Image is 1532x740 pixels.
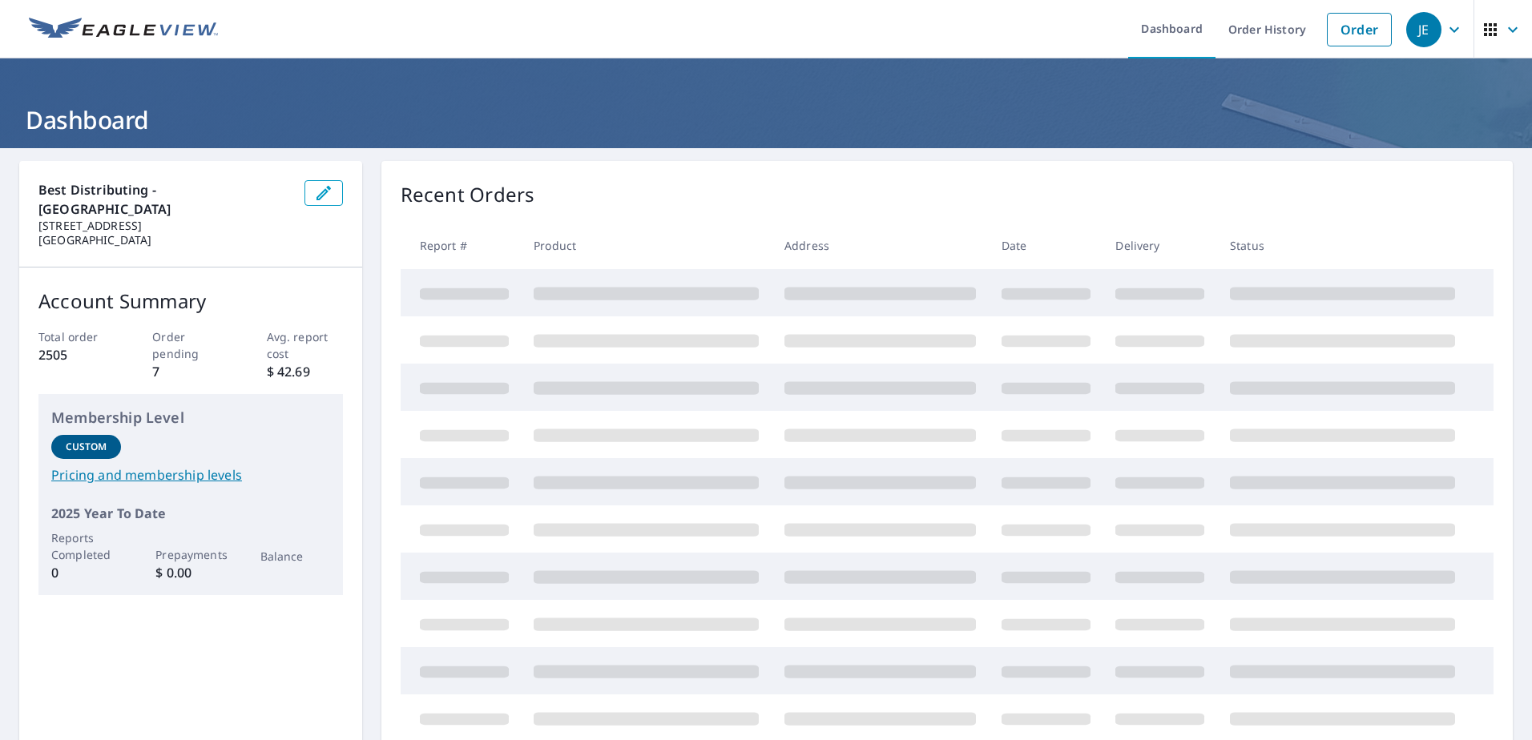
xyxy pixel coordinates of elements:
[29,18,218,42] img: EV Logo
[51,465,330,485] a: Pricing and membership levels
[267,362,343,381] p: $ 42.69
[152,328,228,362] p: Order pending
[521,222,772,269] th: Product
[51,529,121,563] p: Reports Completed
[260,548,330,565] p: Balance
[51,504,330,523] p: 2025 Year To Date
[66,440,107,454] p: Custom
[51,563,121,582] p: 0
[401,222,522,269] th: Report #
[155,546,225,563] p: Prepayments
[51,407,330,428] p: Membership Level
[989,222,1103,269] th: Date
[772,222,989,269] th: Address
[1327,13,1392,46] a: Order
[19,103,1513,136] h1: Dashboard
[38,345,115,364] p: 2505
[1103,222,1217,269] th: Delivery
[267,328,343,362] p: Avg. report cost
[1406,12,1441,47] div: JE
[152,362,228,381] p: 7
[401,180,535,209] p: Recent Orders
[1217,222,1468,269] th: Status
[38,328,115,345] p: Total order
[155,563,225,582] p: $ 0.00
[38,180,292,219] p: Best Distributing - [GEOGRAPHIC_DATA]
[38,219,292,233] p: [STREET_ADDRESS]
[38,287,343,316] p: Account Summary
[38,233,292,247] p: [GEOGRAPHIC_DATA]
